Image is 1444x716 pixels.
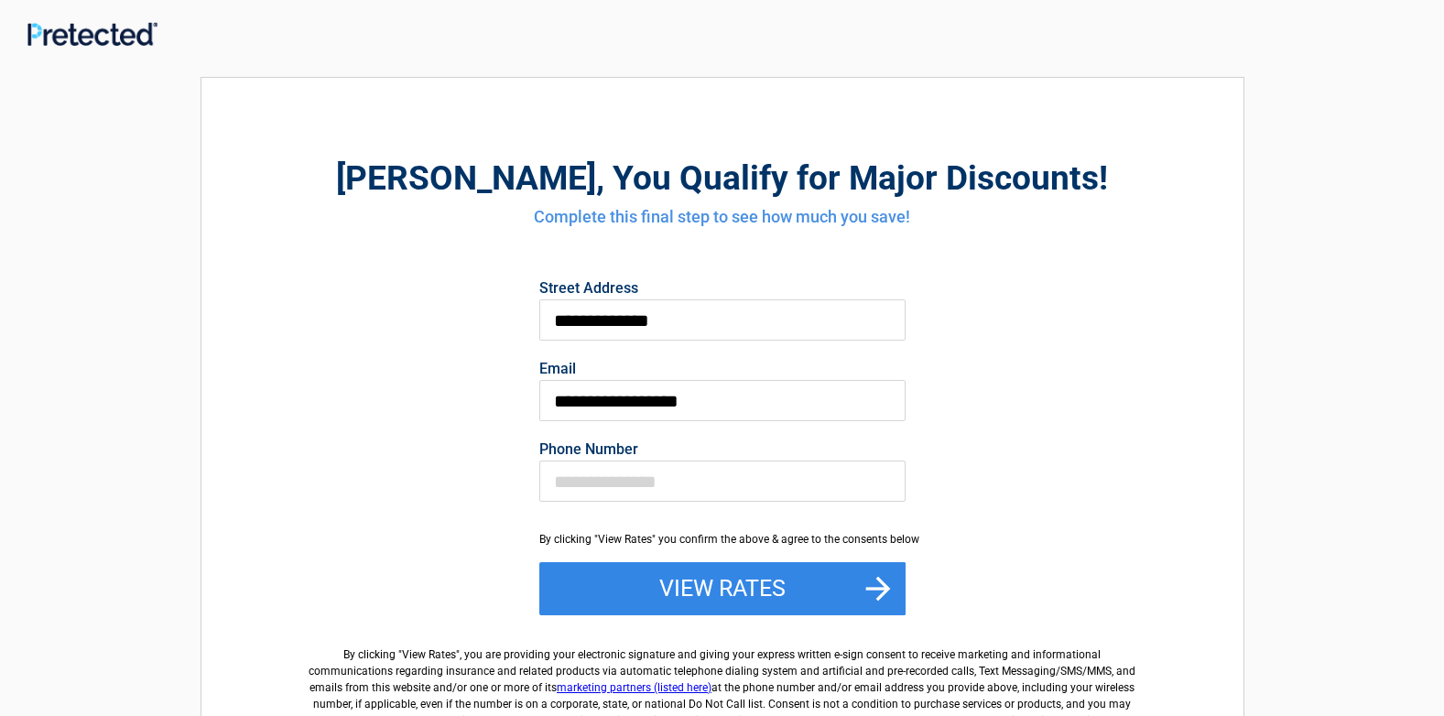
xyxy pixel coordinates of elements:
a: marketing partners (listed here) [557,681,711,694]
button: View Rates [539,562,906,615]
div: By clicking "View Rates" you confirm the above & agree to the consents below [539,531,906,548]
label: Phone Number [539,442,906,457]
img: Main Logo [27,22,157,46]
h4: Complete this final step to see how much you save! [302,205,1143,229]
span: View Rates [402,648,456,661]
label: Email [539,362,906,376]
span: [PERSON_NAME] [336,158,596,198]
label: Street Address [539,281,906,296]
h2: , You Qualify for Major Discounts! [302,156,1143,201]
